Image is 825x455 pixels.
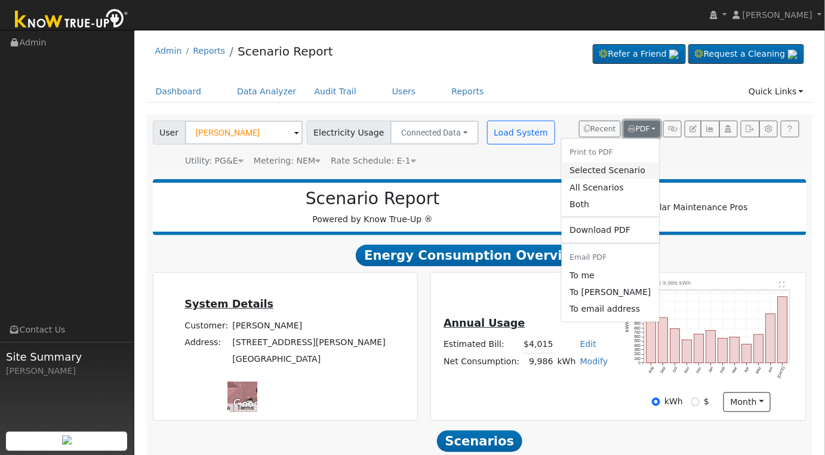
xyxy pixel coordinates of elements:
[238,44,333,59] a: Scenario Report
[634,343,641,348] text: 400
[658,318,668,363] rect: onclick=""
[579,121,621,137] button: Recent
[640,201,748,214] img: Solar Maintenance Pros
[561,143,659,162] li: Print to PDF
[155,46,182,56] a: Admin
[356,245,603,266] span: Energy Consumption Overview
[707,366,714,374] text: Jan
[561,300,659,317] a: To email address
[744,366,751,374] text: Apr
[652,398,660,406] input: kWh
[688,44,804,64] a: Request a Cleaning
[629,125,650,133] span: PDF
[183,317,230,334] td: Customer:
[634,352,641,356] text: 200
[766,314,775,364] rect: onclick=""
[487,121,555,145] button: Load System
[634,326,641,330] text: 800
[6,365,128,377] div: [PERSON_NAME]
[561,196,659,213] a: Both
[185,121,303,145] input: Select a User
[230,396,270,412] img: Google
[731,366,738,374] text: Mar
[522,353,555,370] td: 9,986
[390,121,479,145] button: Connected Data
[754,334,764,363] rect: onclick=""
[781,121,799,137] a: Help Link
[383,81,425,103] a: Users
[561,267,659,284] a: jeffreyv@solarnegotiators.com
[634,322,641,326] text: 900
[755,366,763,375] text: May
[743,10,812,20] span: [PERSON_NAME]
[561,222,659,238] a: Download PDF
[663,121,682,137] button: Generate Report Link
[652,280,691,286] text: Pull 9,986 kWh
[6,349,128,365] span: Site Summary
[634,348,641,352] text: 300
[741,121,759,137] button: Export Interval Data
[555,353,578,370] td: kWh
[444,317,525,329] u: Annual Usage
[639,361,641,365] text: 0
[634,330,641,334] text: 700
[331,156,416,165] span: Alias: E1
[660,366,667,374] text: Sep
[670,329,680,363] rect: onclick=""
[647,306,656,363] rect: onclick=""
[730,337,740,363] rect: onclick=""
[777,366,786,379] text: [DATE]
[306,81,365,103] a: Audit Trail
[706,331,716,363] rect: onclick=""
[778,297,787,363] rect: onclick=""
[624,321,630,333] text: kWh
[704,395,709,408] label: $
[719,121,738,137] button: Login As
[719,366,726,374] text: Feb
[183,334,230,351] td: Address:
[62,435,72,445] img: retrieve
[228,81,306,103] a: Data Analyzer
[307,121,391,145] span: Electricity Usage
[522,336,555,353] td: $4,015
[230,396,270,412] a: Open this area in Google Maps (opens a new window)
[694,334,704,363] rect: onclick=""
[634,339,641,343] text: 500
[165,189,580,209] h2: Scenario Report
[561,179,659,196] a: All Scenarios
[153,121,186,145] span: User
[634,335,641,339] text: 600
[237,404,254,411] a: Terms
[724,392,771,413] button: month
[691,398,700,406] input: $
[580,356,608,366] a: Modify
[768,366,774,374] text: Jun
[788,50,798,59] img: retrieve
[437,431,522,452] span: Scenarios
[185,155,244,167] div: Utility: PG&E
[742,345,752,364] rect: onclick=""
[634,356,641,361] text: 100
[701,121,719,137] button: Multi-Series Graph
[159,189,587,226] div: Powered by Know True-Up ®
[740,81,812,103] a: Quick Links
[695,366,703,374] text: Dec
[230,317,388,334] td: [PERSON_NAME]
[593,44,686,64] a: Refer a Friend
[9,7,134,33] img: Know True-Up
[230,351,388,367] td: [GEOGRAPHIC_DATA]
[443,81,493,103] a: Reports
[147,81,211,103] a: Dashboard
[580,339,596,349] a: Edit
[624,121,660,137] button: PDF
[561,284,659,300] a: mizz.m2226@gmail.com
[685,121,701,137] button: Edit User
[759,121,778,137] button: Settings
[254,155,321,167] div: Metering: NEM
[561,162,659,179] a: Selected Scenario
[442,353,522,370] td: Net Consumption:
[442,336,522,353] td: Estimated Bill:
[684,366,691,374] text: Nov
[682,340,692,363] rect: onclick=""
[664,395,683,408] label: kWh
